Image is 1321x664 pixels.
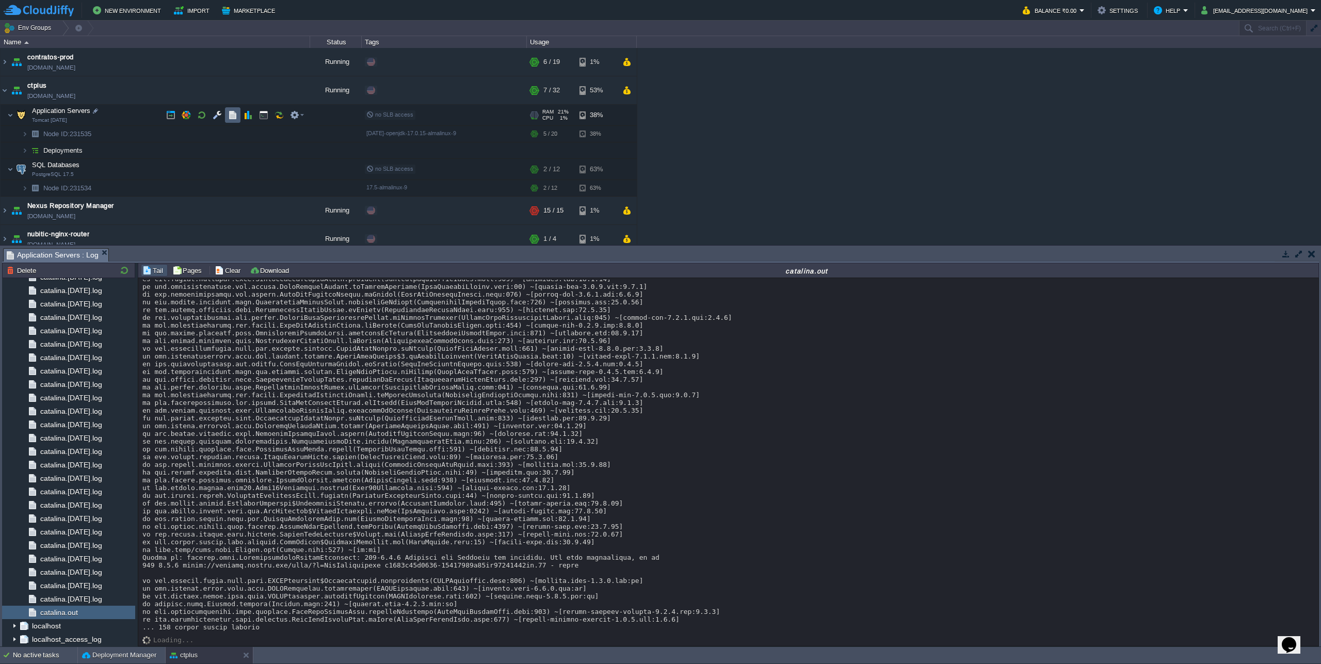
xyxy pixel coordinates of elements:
[7,105,13,125] img: AMDAwAAAACH5BAEAAAAALAAAAAABAAEAAAICRAEAOw==
[7,266,39,275] button: Delete
[543,126,557,142] div: 5 / 20
[579,126,613,142] div: 38%
[366,184,407,190] span: 17.5-almalinux-9
[542,109,554,115] span: RAM
[38,286,104,295] span: catalina.[DATE].log
[1098,4,1141,17] button: Settings
[42,129,93,138] span: 231535
[311,36,361,48] div: Status
[38,568,104,577] span: catalina.[DATE].log
[38,541,104,550] a: catalina.[DATE].log
[310,76,362,104] div: Running
[38,447,104,456] a: catalina.[DATE].log
[38,407,104,416] a: catalina.[DATE].log
[27,201,114,211] a: Nexus Repository Manager
[579,180,613,196] div: 63%
[38,433,104,443] span: catalina.[DATE].log
[366,166,413,172] span: no SLB access
[542,115,553,121] span: CPU
[543,225,556,253] div: 1 / 4
[43,184,70,192] span: Node ID:
[28,180,42,196] img: AMDAwAAAACH5BAEAAAAALAAAAAABAAEAAAICRAEAOw==
[38,326,104,335] a: catalina.[DATE].log
[38,420,104,429] a: catalina.[DATE].log
[543,76,560,104] div: 7 / 32
[543,159,560,180] div: 2 / 12
[38,313,104,322] a: catalina.[DATE].log
[1154,4,1183,17] button: Help
[38,527,104,537] a: catalina.[DATE].log
[38,500,104,510] a: catalina.[DATE].log
[38,554,104,563] a: catalina.[DATE].log
[42,184,93,192] a: Node ID:231534
[172,266,205,275] button: Pages
[7,159,13,180] img: AMDAwAAAACH5BAEAAAAALAAAAAABAAEAAAICRAEAOw==
[38,299,104,309] span: catalina.[DATE].log
[543,48,560,76] div: 6 / 19
[1023,4,1080,17] button: Balance ₹0.00
[31,160,81,169] span: SQL Databases
[142,636,153,644] img: AMDAwAAAACH5BAEAAAAALAAAAAABAAEAAAICRAEAOw==
[310,48,362,76] div: Running
[4,21,55,35] button: Env Groups
[27,239,75,250] a: [DOMAIN_NAME]
[38,339,104,349] a: catalina.[DATE].log
[1,225,9,253] img: AMDAwAAAACH5BAEAAAAALAAAAAABAAEAAAICRAEAOw==
[22,142,28,158] img: AMDAwAAAACH5BAEAAAAALAAAAAABAAEAAAICRAEAOw==
[38,353,104,362] span: catalina.[DATE].log
[170,650,198,660] button: ctplus
[38,366,104,376] a: catalina.[DATE].log
[543,197,563,224] div: 15 / 15
[31,106,92,115] span: Application Servers
[7,249,99,262] span: Application Servers : Log
[215,266,244,275] button: Clear
[14,159,28,180] img: AMDAwAAAACH5BAEAAAAALAAAAAABAAEAAAICRAEAOw==
[27,62,75,73] a: [DOMAIN_NAME]
[174,4,213,17] button: Import
[579,105,613,125] div: 38%
[38,514,104,523] a: catalina.[DATE].log
[42,129,93,138] a: Node ID:231535
[38,474,104,483] a: catalina.[DATE].log
[366,130,456,136] span: [DATE]-openjdk-17.0.15-almalinux-9
[32,117,67,123] span: Tomcat [DATE]
[43,130,70,138] span: Node ID:
[153,636,194,644] div: Loading...
[1201,4,1311,17] button: [EMAIL_ADDRESS][DOMAIN_NAME]
[38,581,104,590] a: catalina.[DATE].log
[142,266,166,275] button: Tail
[27,52,74,62] a: contratos-prod
[38,487,104,496] a: catalina.[DATE].log
[30,621,62,630] a: localhost
[42,184,93,192] span: 231534
[30,635,103,644] a: localhost_access_log
[557,115,568,121] span: 1%
[579,48,613,76] div: 1%
[22,180,28,196] img: AMDAwAAAACH5BAEAAAAALAAAAAABAAEAAAICRAEAOw==
[38,380,104,389] span: catalina.[DATE].log
[93,4,164,17] button: New Environment
[38,460,104,469] a: catalina.[DATE].log
[527,36,636,48] div: Usage
[9,197,24,224] img: AMDAwAAAACH5BAEAAAAALAAAAAABAAEAAAICRAEAOw==
[543,180,557,196] div: 2 / 12
[32,171,74,177] span: PostgreSQL 17.5
[38,594,104,604] a: catalina.[DATE].log
[362,36,526,48] div: Tags
[42,146,84,155] span: Deployments
[579,76,613,104] div: 53%
[1,36,310,48] div: Name
[1,48,9,76] img: AMDAwAAAACH5BAEAAAAALAAAAAABAAEAAAICRAEAOw==
[24,41,29,44] img: AMDAwAAAACH5BAEAAAAALAAAAAABAAEAAAICRAEAOw==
